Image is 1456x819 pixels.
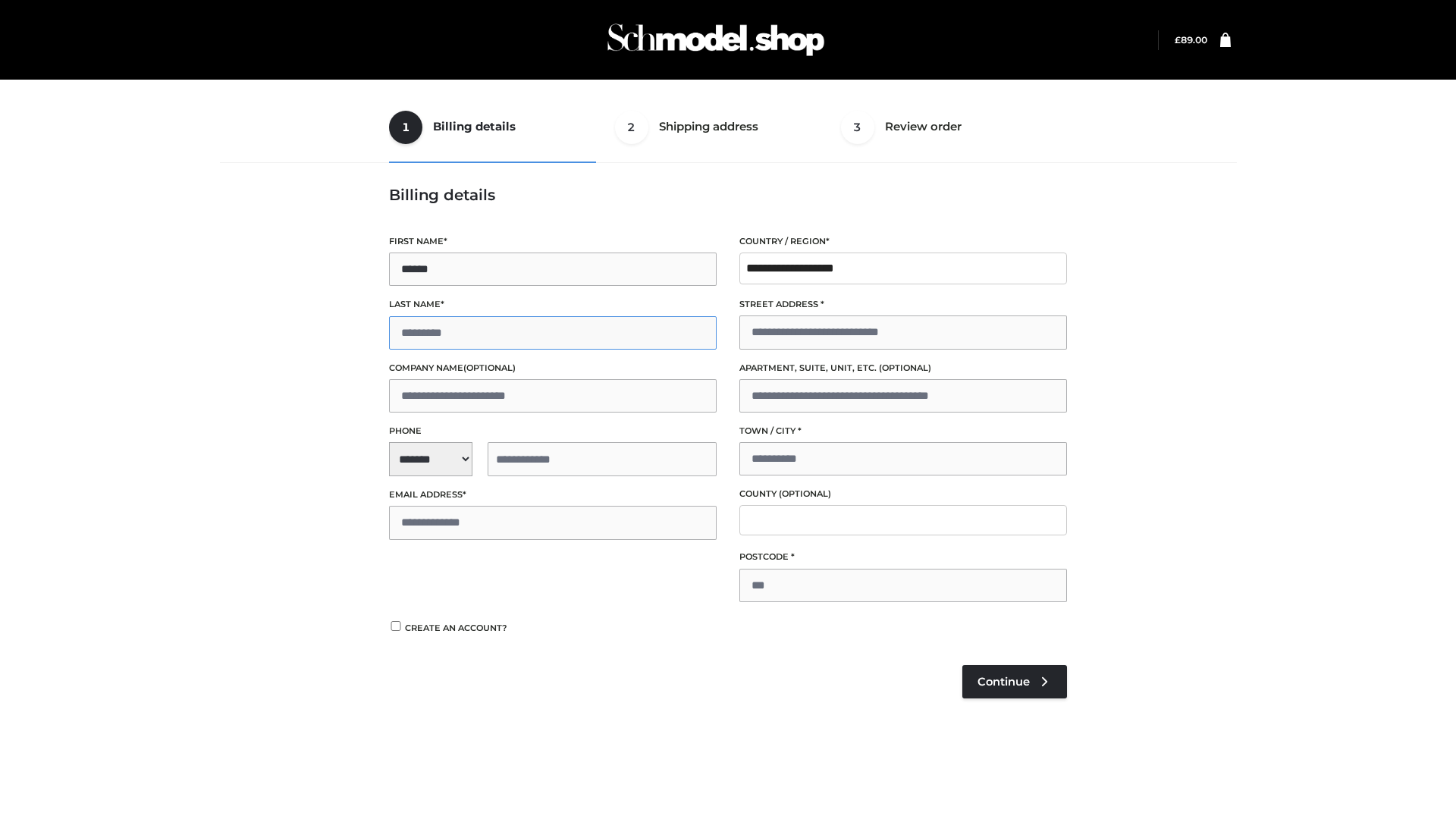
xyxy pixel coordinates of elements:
a: £89.00 [1175,34,1207,45]
span: (optional) [463,362,516,373]
input: Create an account? [389,621,403,631]
label: Country / Region [739,234,1067,249]
img: Schmodel Admin 964 [602,10,830,70]
label: Postcode [739,550,1067,564]
span: Continue [977,675,1030,689]
bdi: 89.00 [1175,34,1207,45]
label: Last name [389,297,717,312]
span: £ [1175,34,1181,45]
label: First name [389,234,717,249]
label: Email address [389,488,717,502]
span: (optional) [779,488,831,499]
label: County [739,487,1067,501]
span: (optional) [879,362,931,373]
label: Phone [389,424,717,438]
label: Company name [389,361,717,375]
label: Town / City [739,424,1067,438]
a: Continue [962,665,1067,698]
h3: Billing details [389,186,1067,204]
label: Apartment, suite, unit, etc. [739,361,1067,375]
label: Street address [739,297,1067,312]
span: Create an account? [405,623,507,633]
